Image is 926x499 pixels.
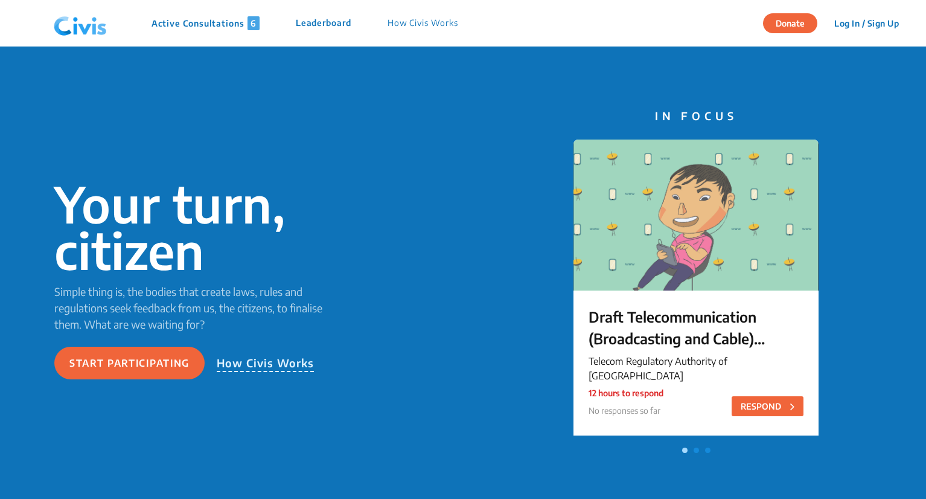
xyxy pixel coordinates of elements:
[589,306,803,349] p: Draft Telecommunication (Broadcasting and Cable) Services Interconnection (Addressable Systems) (...
[732,396,803,416] button: RESPOND
[296,16,351,30] p: Leaderboard
[49,5,112,42] img: navlogo.png
[589,405,660,416] span: No responses so far
[54,283,340,332] p: Simple thing is, the bodies that create laws, rules and regulations seek feedback from us, the ci...
[388,16,458,30] p: How Civis Works
[247,16,260,30] span: 6
[763,13,817,33] button: Donate
[573,140,819,442] a: Draft Telecommunication (Broadcasting and Cable) Services Interconnection (Addressable Systems) (...
[152,16,260,30] p: Active Consultations
[589,387,663,399] p: 12 hours to respond
[573,108,819,124] p: IN FOCUS
[826,14,907,33] button: Log In / Sign Up
[217,355,315,372] p: How Civis Works
[763,16,826,28] a: Donate
[54,347,205,379] button: Start participating
[54,181,340,274] p: Your turn, citizen
[589,354,803,383] p: Telecom Regulatory Authority of [GEOGRAPHIC_DATA]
